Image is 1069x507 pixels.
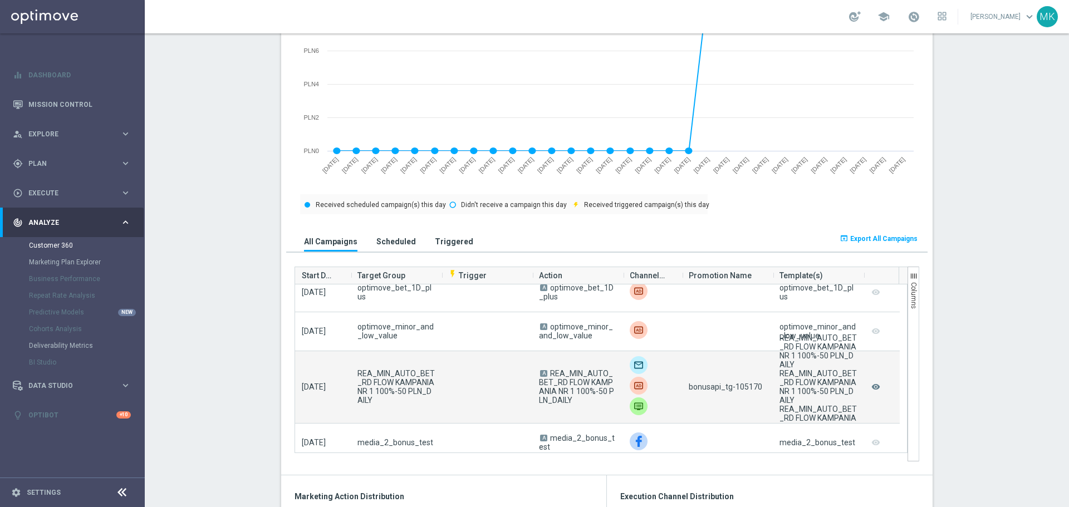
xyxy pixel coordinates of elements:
[751,156,769,174] text: [DATE]
[13,129,120,139] div: Explore
[29,258,116,267] a: Marketing Plan Explorer
[357,369,435,405] span: REA_MIN_AUTO_BET_RD FLOW KAMPANIA NR 1 100%-50 PLN_DAILY
[540,284,547,291] span: A
[12,411,131,420] button: lightbulb Optibot +10
[303,114,319,121] text: PLN2
[539,322,613,340] span: optimove_minor_and_low_value
[630,264,666,287] span: Channel(s)
[477,156,496,174] text: [DATE]
[374,231,419,252] button: Scheduled
[630,321,648,339] img: Criteo
[302,382,326,391] span: [DATE]
[536,156,555,174] text: [DATE]
[12,71,131,80] button: equalizer Dashboard
[432,231,476,252] button: Triggered
[614,156,632,174] text: [DATE]
[28,160,120,167] span: Plan
[630,377,648,395] img: Pop-up
[12,381,131,390] div: Data Studio keyboard_arrow_right
[575,156,594,174] text: [DATE]
[321,156,340,174] text: [DATE]
[13,60,131,90] div: Dashboard
[771,156,789,174] text: [DATE]
[630,397,648,415] img: Private message
[29,337,144,354] div: Deliverability Metrics
[120,380,131,391] i: keyboard_arrow_right
[910,282,918,309] span: Columns
[29,304,144,321] div: Predictive Models
[301,231,360,252] button: All Campaigns
[302,288,326,297] span: [DATE]
[13,400,131,430] div: Optibot
[840,234,849,243] i: open_in_browser
[28,219,120,226] span: Analyze
[539,283,614,301] span: optimove_bet_1D_plus
[12,218,131,227] button: track_changes Analyze keyboard_arrow_right
[673,156,691,174] text: [DATE]
[13,159,23,169] i: gps_fixed
[653,156,671,174] text: [DATE]
[304,237,357,247] h3: All Campaigns
[539,369,614,405] span: REA_MIN_AUTO_BET_RD FLOW KAMPANIA NR 1 100%-50 PLN_DAILY
[316,201,446,209] text: Received scheduled campaign(s) this day
[120,158,131,169] i: keyboard_arrow_right
[302,327,326,336] span: [DATE]
[689,264,752,287] span: Promotion Name
[303,81,319,87] text: PLN4
[28,60,131,90] a: Dashboard
[517,156,535,174] text: [DATE]
[13,70,23,80] i: equalizer
[584,201,709,209] text: Received triggered campaign(s) this day
[540,435,547,441] span: A
[458,156,476,174] text: [DATE]
[28,400,116,430] a: Optibot
[838,231,919,247] button: open_in_browser Export All Campaigns
[341,156,359,174] text: [DATE]
[12,159,131,168] button: gps_fixed Plan keyboard_arrow_right
[689,382,762,391] span: bonusapi_tg-105170
[29,237,144,254] div: Customer 360
[435,237,473,247] h3: Triggered
[779,283,857,301] div: optimove_bet_1D_plus
[13,188,120,198] div: Execute
[29,354,144,371] div: BI Studio
[1037,6,1058,27] div: MK
[779,438,855,447] div: media_2_bonus_test
[376,237,416,247] h3: Scheduled
[12,100,131,109] button: Mission Control
[12,189,131,198] div: play_circle_outline Execute keyboard_arrow_right
[539,264,562,287] span: Action
[303,47,319,54] text: PLN6
[870,380,881,394] i: remove_red_eye
[13,381,120,391] div: Data Studio
[620,491,919,501] h3: Execution Channel Distribution
[116,411,131,419] div: +10
[13,218,120,228] div: Analyze
[540,370,547,377] span: A
[595,156,613,174] text: [DATE]
[850,235,918,243] span: Export All Campaigns
[630,432,648,450] div: Facebook Custom Audience
[438,156,457,174] text: [DATE]
[630,282,648,300] img: Criteo
[556,156,574,174] text: [DATE]
[120,217,131,228] i: keyboard_arrow_right
[732,156,750,174] text: [DATE]
[448,269,457,278] i: flash_on
[790,156,808,174] text: [DATE]
[13,129,23,139] i: person_search
[357,283,435,301] span: optimove_bet_1D_plus
[12,130,131,139] div: person_search Explore keyboard_arrow_right
[779,333,857,369] div: REA_MIN_AUTO_BET_RD FLOW KAMPANIA NR 1 100%-50 PLN_DAILY
[829,156,847,174] text: [DATE]
[29,254,144,270] div: Marketing Plan Explorer
[28,131,120,137] span: Explore
[13,159,120,169] div: Plan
